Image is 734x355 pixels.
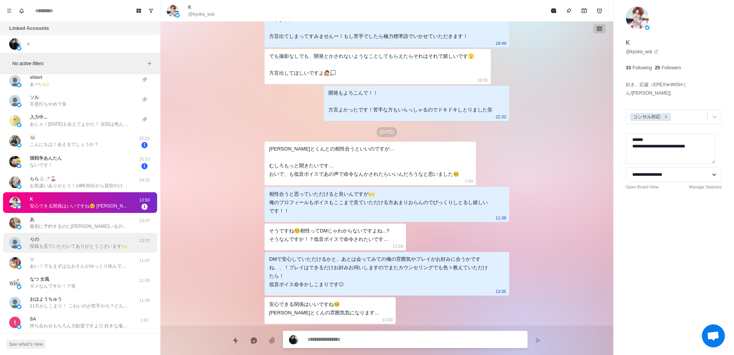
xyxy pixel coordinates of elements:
button: Reply with AI [246,333,261,348]
p: 1:01 [135,317,154,324]
div: そうなんです。女風としては本番行為自体が法律違反になってしまうためどのお店でもできないんですよ🙌 方言出てしまってすみませんー！もし苦手でしたら極力標準語でいかせていただきます！ [269,7,492,41]
button: Show unread conversations [145,5,157,17]
p: あ [30,216,34,223]
p: 🐝 [30,134,36,141]
p: りの [30,236,39,243]
p: 33 [626,64,631,71]
p: 18:49 [495,39,506,47]
p: 11:39 [135,297,154,304]
p: あーい🙌 [30,81,49,88]
div: 相性合うと思っていただけると良いんですが🙌 俺のプロフィールもボイスもここまで見ていただける方あまりおらんのでびっくりしとるし嬉しいです！！ [269,190,492,215]
img: picture [17,304,21,309]
img: picture [17,285,21,289]
div: DMで安心していただけるかと、あとは会ってみての俺の雰囲気やプレイがお好みに合うかですね、、！プレイはできるだけお好みお伺いしますのでまたカウンセリングでも色々教えていただけたら！ 低音ボイス命... [269,255,492,289]
img: picture [9,177,21,188]
p: 入力中... [30,114,47,121]
p: なつ 女風 [30,276,49,283]
p: ダメなんですか！？笑 [30,283,76,290]
div: 開発もよろこんで！！ 方言よかったです！苦手な方もいらっしゃるのでドキドキしとりました笑 [328,89,492,114]
button: See what's new [6,340,46,349]
p: 11:59 [393,242,403,250]
img: picture [17,164,21,168]
p: 好き、応援（EPEX≫WISHくん/[PERSON_NAME]) [626,80,722,97]
p: 13:47 [135,218,154,224]
img: picture [9,317,21,328]
button: Archive [576,3,592,18]
img: picture [17,225,21,229]
div: でも撮影なしでも、開発とかされないようなことしてもらえたらそれはそれで嬉しいです🫣 方言出してほしいですよ🙋🏻️💭 [269,52,474,77]
img: picture [9,237,21,249]
img: picture [17,245,21,249]
div: [PERSON_NAME]とくんとの相性合うといいのですが… むしろもっと聞きたいです… おいで、も低音ボイスであの声で命令なんかされたらいいんだろうなと思いました🥺 [269,145,459,178]
button: Menu [3,5,15,17]
p: 11月かしこまり！ こわいのが苦手やろ？どんなことしたい？ [30,303,129,309]
img: picture [17,123,21,127]
p: 25 [655,64,660,71]
button: Add media [265,333,280,348]
img: picture [9,197,21,208]
img: picture [17,46,21,51]
div: Remove コンサル対応 [662,113,670,121]
img: picture [9,135,21,147]
p: 不意打ちやめて笑 [30,101,67,108]
p: K [30,196,33,203]
img: picture [9,277,21,288]
img: picture [9,297,21,308]
span: 1 [141,142,148,148]
p: 安心できる関係はいいですね🥺 [PERSON_NAME]とくんの雰囲気気になります... [30,203,129,209]
a: @kyoka_wat [626,48,658,55]
p: ☺︎ [30,256,34,263]
div: そうですね☺️相性ってDMじゃわからないですよね...? そうなんですか！？低音ボイスで命令されたいです… [269,227,389,244]
img: picture [9,156,21,167]
p: K [188,4,192,11]
p: K [626,38,630,47]
div: チャットを開く [702,324,725,347]
img: picture [17,83,21,87]
p: 11:47 [135,257,154,264]
p: 13:50 [382,316,393,324]
img: picture [175,13,180,18]
button: Notifications [15,5,28,17]
img: picture [17,204,21,209]
img: picture [9,217,21,229]
img: picture [9,75,21,87]
a: Manage Statuses [689,184,722,190]
img: picture [9,95,21,106]
p: お気遣いありがとう！14時30分から貸切やけんまだギリ大丈夫やった笑 ららさん心配やったけん勝手に返したかったから気にせんで🙌 また[DATE]ー！ [30,182,129,189]
p: 13:37 [135,237,154,244]
p: 投稿も見ていただいてありがとうございます🙌 [30,243,127,250]
button: Add account [24,39,33,49]
p: 11:38 [495,214,506,222]
img: picture [9,257,21,268]
span: 1 [141,204,148,210]
button: Mark as read [546,3,561,18]
p: 7:34 [465,177,473,185]
button: Board View [133,5,145,17]
button: Quick replies [228,333,243,348]
a: Open Board View [626,184,659,190]
p: ︎︎︎︎おはようちゅう [30,296,62,303]
p: 待ち合わせもちろん大歓迎ですよ◎ 好きな場所で待ち合わせでもよかですし、最初からホテルが良ければ先にホテル入っていただいて部屋で合流もよくあります🙌 いやほんと全然暇なので[PERSON_NAM... [30,322,129,329]
p: No active filters [12,60,145,67]
img: picture [17,143,21,147]
img: picture [17,184,21,189]
p: ソル [30,94,39,101]
img: picture [9,38,21,50]
p: こんにちは！会えるでしょうか？ [30,141,99,148]
p: らら🐰🍼🍒 [30,175,56,182]
p: [DATE] [377,127,397,137]
p: @kyoka_wat [188,11,214,18]
img: picture [17,324,21,329]
img: picture [9,115,21,126]
p: Followers [661,64,681,71]
button: Send message [531,333,546,348]
p: 22:32 [495,113,506,121]
div: コンサル対応 [631,113,662,121]
p: ないです！ [30,162,53,169]
p: 15:13 [135,156,154,162]
p: 最初に予約するのに[PERSON_NAME]いるのは分かります、、！ ハルト！ハルトをよろしくお願いします！こわくないです！！🙌笑 [30,223,129,230]
div: 安心できる関係はいいですね🥺 [PERSON_NAME]とくんの雰囲気気になります... [269,300,379,317]
button: Add reminder [592,3,607,18]
p: 15:31 [135,135,154,142]
p: SA [30,316,36,322]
